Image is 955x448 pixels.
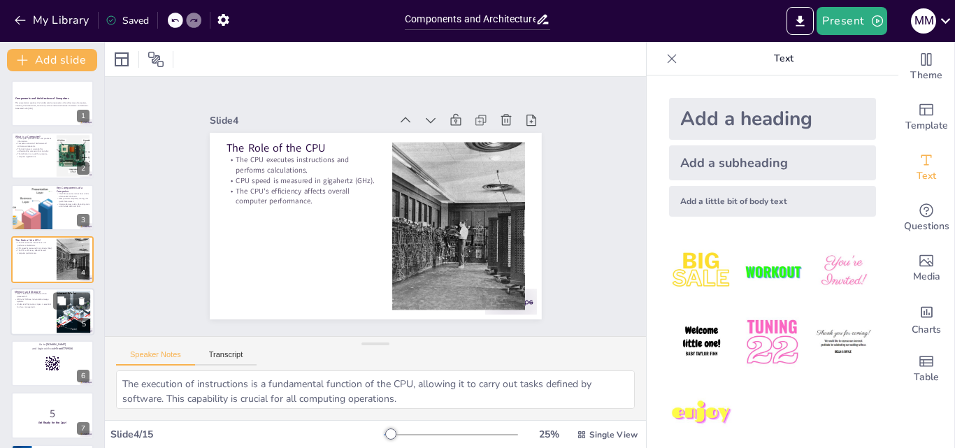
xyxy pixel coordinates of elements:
[10,9,95,31] button: My Library
[913,269,940,284] span: Media
[15,347,89,351] p: and login with code
[11,236,94,282] div: 4
[38,421,67,425] strong: Get Ready for the Quiz!
[15,290,52,294] p: Memory and Storage
[11,185,94,231] div: 3
[77,370,89,382] div: 6
[15,107,89,110] p: Generated with [URL]
[229,160,379,186] p: CPU speed is measured in gigahertz (GHz).
[230,140,381,176] p: The CPU executes instructions and performs calculations.
[910,68,942,83] span: Theme
[110,48,133,71] div: Layout
[817,7,886,35] button: Present
[77,214,89,226] div: 3
[106,14,149,27] div: Saved
[11,80,94,127] div: 1
[15,250,52,254] p: The CPU's efficiency affects overall computer performance.
[219,96,400,129] div: Slide 4
[898,143,954,193] div: Add text boxes
[77,162,89,175] div: 2
[10,288,94,335] div: 5
[116,370,635,409] textarea: The execution of instructions is a fundamental function of the CPU, allowing it to carry out task...
[15,292,52,297] p: RAM is volatile and loses data when powered off.
[15,303,52,308] p: Understanding memory types is essential for data management.
[77,110,89,122] div: 1
[57,197,89,202] p: RAM provides temporary storage for quick data access.
[73,292,90,309] button: Delete Slide
[15,406,89,421] p: 5
[740,310,805,375] img: 5.jpeg
[911,8,936,34] div: m m
[77,266,89,279] div: 4
[78,318,90,331] div: 5
[904,219,949,234] span: Questions
[917,168,936,184] span: Text
[15,102,89,107] p: This presentation explores the fundamental components and architecture of computers, including th...
[405,9,536,29] input: Insert title
[532,428,566,441] div: 25 %
[15,238,52,243] p: The Role of the CPU
[7,49,97,71] button: Add slide
[227,171,378,207] p: The CPU's efficiency affects overall computer performance.
[589,429,638,440] span: Single View
[15,134,52,138] p: What is a Computer?
[15,147,52,152] p: The dual nature is essential for understanding computer functionality.
[116,350,195,366] button: Speaker Notes
[11,340,94,386] div: 6
[148,51,164,68] span: Position
[740,239,805,304] img: 2.jpeg
[57,186,89,194] p: Key Components of a Computer
[195,350,257,366] button: Transcript
[898,344,954,394] div: Add a table
[787,7,814,35] button: Export to PowerPoint
[898,243,954,294] div: Add images, graphics, shapes or video
[914,370,939,385] span: Table
[669,145,876,180] div: Add a subheading
[15,152,52,157] p: The definition is crucial for grasping computer applications.
[15,142,52,147] p: Computers consist of hardware and software components.
[898,193,954,243] div: Get real-time input from your audience
[811,239,876,304] img: 3.jpeg
[669,239,734,304] img: 1.jpeg
[15,342,89,347] p: Go to
[669,310,734,375] img: 4.jpeg
[15,97,69,101] strong: Components and Architecture of Computers
[11,392,94,438] div: 7
[683,42,884,75] p: Text
[898,92,954,143] div: Add ready made slides
[898,294,954,344] div: Add charts and graphs
[912,322,941,338] span: Charts
[57,192,89,197] p: The CPU executes instructions and is often called the brain.
[15,297,52,302] p: HDD and SSD are non-volatile storage options.
[898,42,954,92] div: Change the overall theme
[110,428,384,441] div: Slide 4 / 15
[15,242,52,247] p: The CPU executes instructions and performs calculations.
[905,118,948,133] span: Template
[15,247,52,250] p: CPU speed is measured in gigahertz (GHz).
[53,292,70,309] button: Duplicate Slide
[15,137,52,142] p: A computer processes data and produces information.
[57,203,89,208] p: Storage devices retain data long-term and include HDD and SSD.
[232,125,382,156] p: The Role of the CPU
[911,7,936,35] button: m m
[811,310,876,375] img: 6.jpeg
[77,422,89,435] div: 7
[669,381,734,446] img: 7.jpeg
[46,342,66,346] strong: [DOMAIN_NAME]
[669,186,876,217] div: Add a little bit of body text
[669,98,876,140] div: Add a heading
[11,132,94,178] div: 2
